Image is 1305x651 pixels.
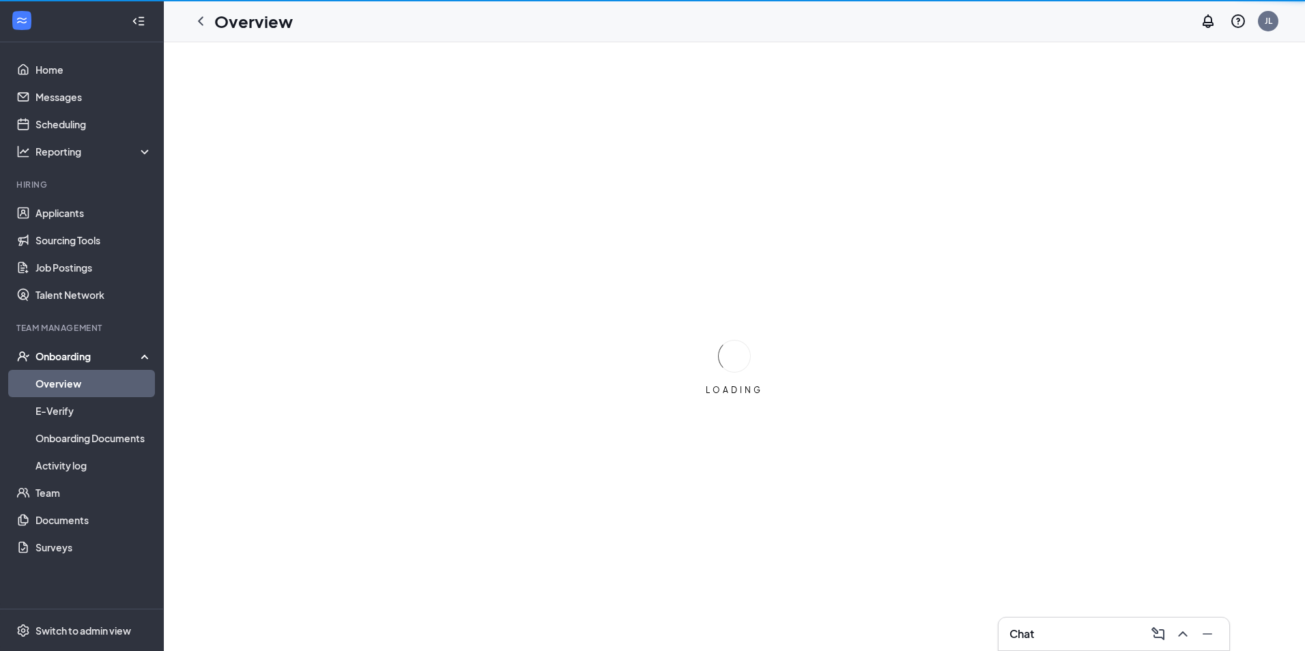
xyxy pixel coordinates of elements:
[1009,626,1034,641] h3: Chat
[35,370,152,397] a: Overview
[16,145,30,158] svg: Analysis
[35,111,152,138] a: Scheduling
[1199,626,1216,642] svg: Minimize
[192,13,209,29] svg: ChevronLeft
[1230,13,1246,29] svg: QuestionInfo
[35,479,152,506] a: Team
[35,452,152,479] a: Activity log
[1147,623,1169,645] button: ComposeMessage
[35,349,141,363] div: Onboarding
[1172,623,1194,645] button: ChevronUp
[35,534,152,561] a: Surveys
[35,506,152,534] a: Documents
[16,624,30,637] svg: Settings
[132,14,145,28] svg: Collapse
[16,322,149,334] div: Team Management
[16,179,149,190] div: Hiring
[35,199,152,227] a: Applicants
[15,14,29,27] svg: WorkstreamLogo
[16,349,30,363] svg: UserCheck
[35,281,152,308] a: Talent Network
[700,384,769,396] div: LOADING
[35,424,152,452] a: Onboarding Documents
[35,624,131,637] div: Switch to admin view
[1150,626,1166,642] svg: ComposeMessage
[35,254,152,281] a: Job Postings
[35,227,152,254] a: Sourcing Tools
[1265,15,1272,27] div: JL
[35,397,152,424] a: E-Verify
[35,56,152,83] a: Home
[1196,623,1218,645] button: Minimize
[35,83,152,111] a: Messages
[35,145,153,158] div: Reporting
[1200,13,1216,29] svg: Notifications
[214,10,293,33] h1: Overview
[1175,626,1191,642] svg: ChevronUp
